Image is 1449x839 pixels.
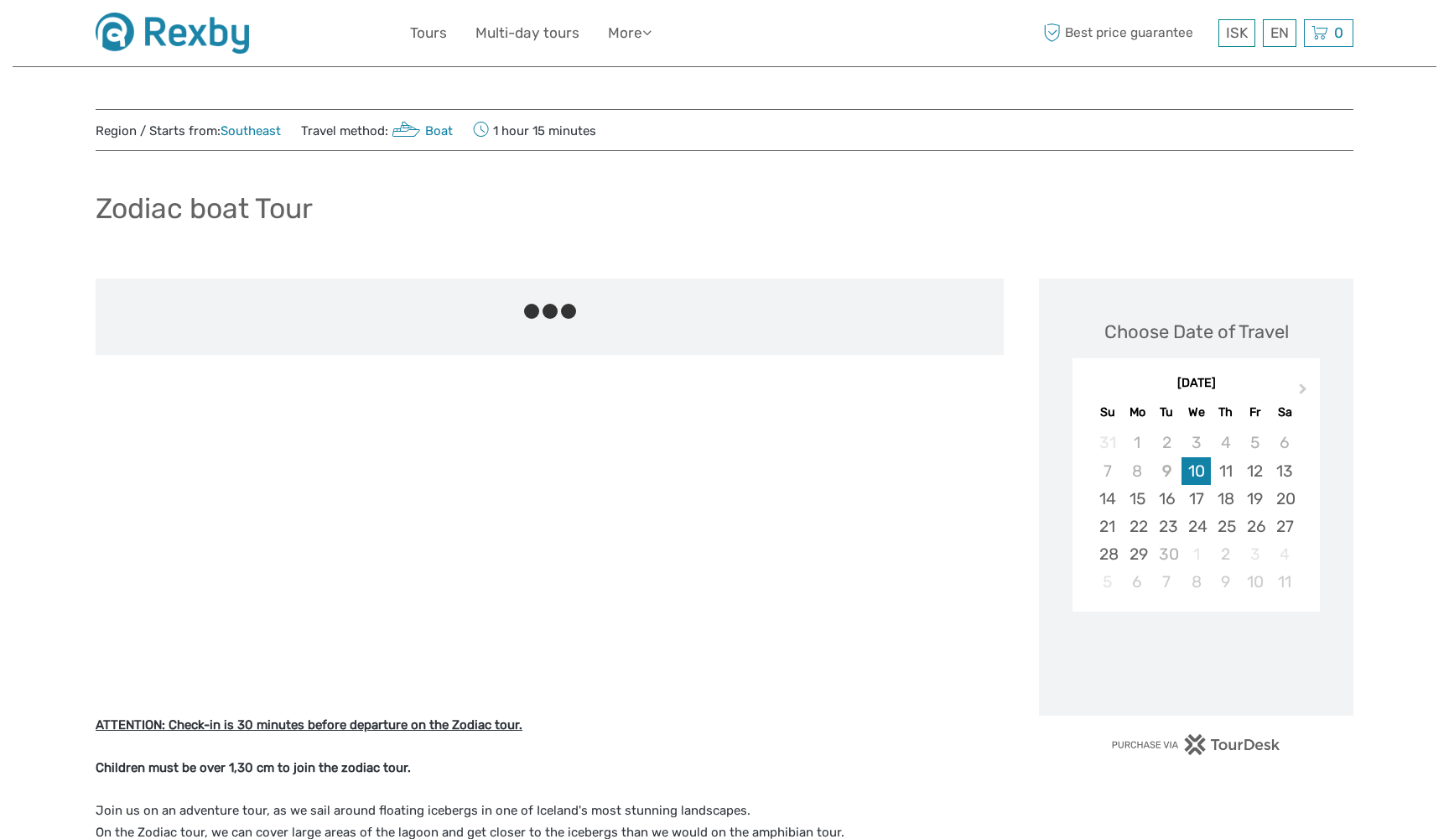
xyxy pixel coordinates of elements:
[1240,457,1270,485] div: Choose Friday, September 12th, 2025
[1123,485,1152,513] div: Choose Monday, September 15th, 2025
[1152,513,1182,540] div: Choose Tuesday, September 23rd, 2025
[1240,401,1270,424] div: Fr
[1093,485,1122,513] div: Choose Sunday, September 14th, 2025
[1211,429,1240,456] div: Not available Thursday, September 4th, 2025
[1182,457,1211,485] div: Choose Wednesday, September 10th, 2025
[1270,568,1299,596] div: Choose Saturday, October 11th, 2025
[1240,513,1270,540] div: Choose Friday, September 26th, 2025
[1270,457,1299,485] div: Choose Saturday, September 13th, 2025
[1072,375,1320,393] div: [DATE]
[1182,401,1211,424] div: We
[1211,401,1240,424] div: Th
[1039,19,1214,47] span: Best price guarantee
[1182,540,1211,568] div: Not available Wednesday, October 1st, 2025
[1093,568,1122,596] div: Not available Sunday, October 5th, 2025
[1152,540,1182,568] div: Not available Tuesday, September 30th, 2025
[1152,568,1182,596] div: Choose Tuesday, October 7th, 2025
[1078,429,1314,596] div: month 2025-09
[96,717,522,732] strong: ATTENTION: Check-in is 30 minutes before departure on the Zodiac tour.
[1123,457,1152,485] div: Not available Monday, September 8th, 2025
[96,191,313,226] h1: Zodiac boat Tour
[1093,513,1122,540] div: Choose Sunday, September 21st, 2025
[1240,568,1270,596] div: Choose Friday, October 10th, 2025
[1104,319,1289,345] div: Choose Date of Travel
[221,123,281,138] a: Southeast
[1211,485,1240,513] div: Choose Thursday, September 18th, 2025
[301,118,453,142] span: Travel method:
[1123,540,1152,568] div: Choose Monday, September 29th, 2025
[1123,568,1152,596] div: Choose Monday, October 6th, 2025
[1211,457,1240,485] div: Choose Thursday, September 11th, 2025
[96,13,249,54] img: 1863-c08d342a-737b-48be-8f5f-9b5986f4104f_logo_small.jpg
[1093,540,1122,568] div: Choose Sunday, September 28th, 2025
[1152,485,1182,513] div: Choose Tuesday, September 16th, 2025
[1111,734,1281,755] img: PurchaseViaTourDesk.png
[1263,19,1296,47] div: EN
[475,21,579,45] a: Multi-day tours
[1211,513,1240,540] div: Choose Thursday, September 25th, 2025
[1270,513,1299,540] div: Choose Saturday, September 27th, 2025
[1332,24,1346,41] span: 0
[1123,401,1152,424] div: Mo
[1093,429,1122,456] div: Not available Sunday, August 31st, 2025
[1152,429,1182,456] div: Not available Tuesday, September 2nd, 2025
[388,123,453,138] a: Boat
[96,122,281,140] span: Region / Starts from:
[473,118,596,142] span: 1 hour 15 minutes
[1270,429,1299,456] div: Not available Saturday, September 6th, 2025
[1093,457,1122,485] div: Not available Sunday, September 7th, 2025
[1152,457,1182,485] div: Not available Tuesday, September 9th, 2025
[1211,568,1240,596] div: Choose Thursday, October 9th, 2025
[1152,401,1182,424] div: Tu
[1226,24,1248,41] span: ISK
[1182,513,1211,540] div: Choose Wednesday, September 24th, 2025
[1123,513,1152,540] div: Choose Monday, September 22nd, 2025
[1291,379,1318,406] button: Next Month
[1182,485,1211,513] div: Choose Wednesday, September 17th, 2025
[1240,485,1270,513] div: Choose Friday, September 19th, 2025
[410,21,447,45] a: Tours
[1182,568,1211,596] div: Choose Wednesday, October 8th, 2025
[1270,540,1299,568] div: Not available Saturday, October 4th, 2025
[1211,540,1240,568] div: Choose Thursday, October 2nd, 2025
[1123,429,1152,456] div: Not available Monday, September 1st, 2025
[608,21,652,45] a: More
[1240,429,1270,456] div: Not available Friday, September 5th, 2025
[1270,485,1299,513] div: Choose Saturday, September 20th, 2025
[1093,401,1122,424] div: Su
[1270,401,1299,424] div: Sa
[1191,655,1202,666] div: Loading...
[1240,540,1270,568] div: Not available Friday, October 3rd, 2025
[1182,429,1211,456] div: Not available Wednesday, September 3rd, 2025
[96,760,411,775] strong: Children must be over 1,30 cm to join the zodiac tour.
